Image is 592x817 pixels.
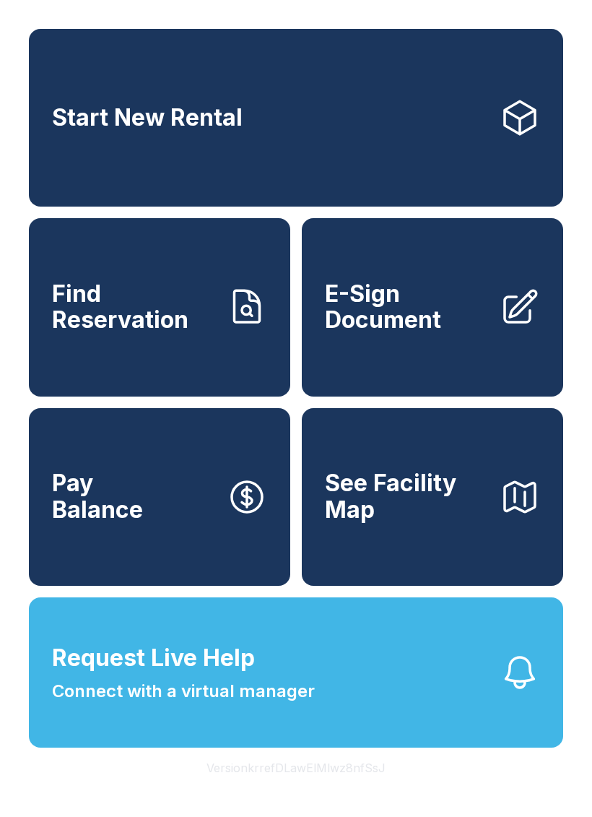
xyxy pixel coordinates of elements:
span: Pay Balance [52,470,143,523]
a: Find Reservation [29,218,290,396]
button: See Facility Map [302,408,563,586]
a: Start New Rental [29,29,563,207]
span: Connect with a virtual manager [52,678,315,704]
span: E-Sign Document [325,281,488,334]
span: See Facility Map [325,470,488,523]
button: PayBalance [29,408,290,586]
span: Start New Rental [52,105,243,131]
span: Find Reservation [52,281,215,334]
button: VersionkrrefDLawElMlwz8nfSsJ [195,748,397,788]
button: Request Live HelpConnect with a virtual manager [29,597,563,748]
a: E-Sign Document [302,218,563,396]
span: Request Live Help [52,641,255,675]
